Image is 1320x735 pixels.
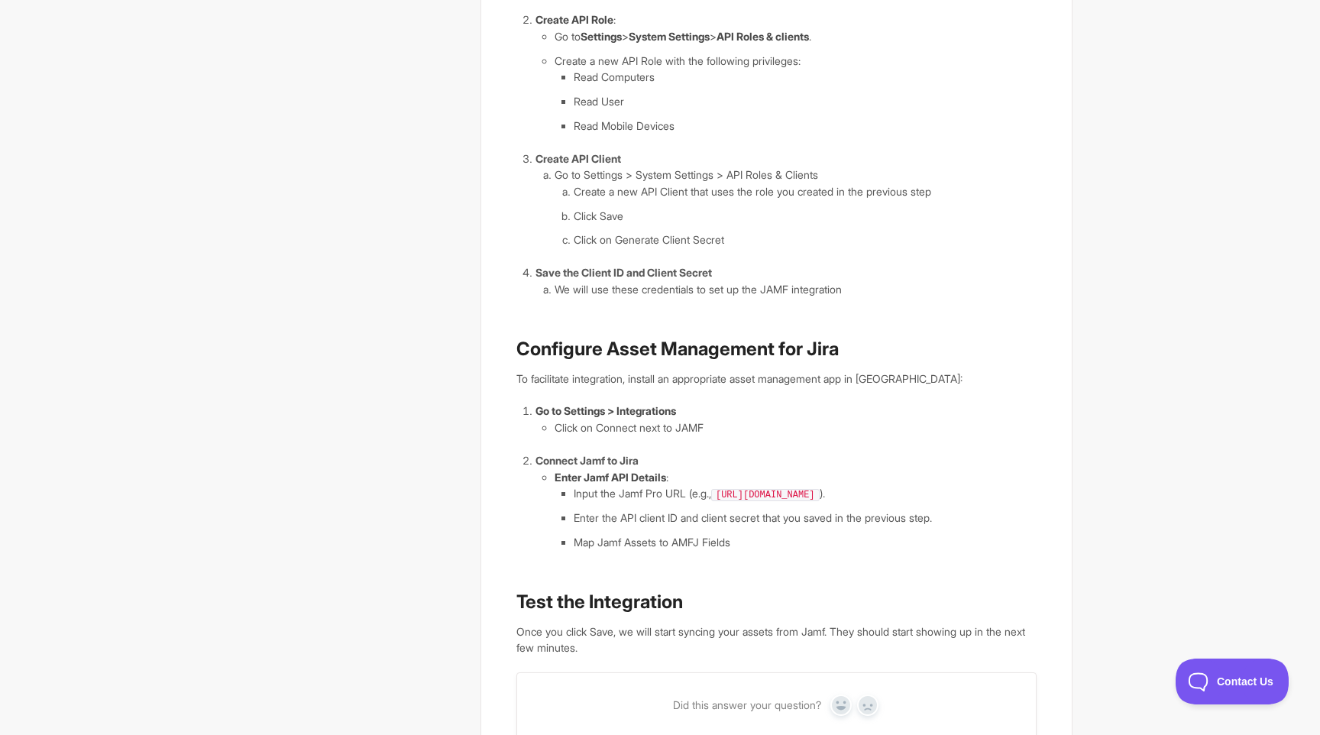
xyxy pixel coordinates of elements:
li: : [555,469,1037,551]
strong: Enter Jamf API Details [555,471,666,484]
iframe: Toggle Customer Support [1176,659,1289,704]
strong: Create API Role [535,13,613,26]
strong: Settings [581,30,622,43]
li: We will use these credentials to set up the JAMF integration [555,281,1037,298]
li: Read User [574,93,1037,110]
b: Create API Client [535,152,621,165]
p: To facilitate integration, install an appropriate asset management app in [GEOGRAPHIC_DATA]: [516,371,1037,387]
li: Go to > > . [555,28,1037,45]
strong: API Roles & clients [717,30,809,43]
li: Read Mobile Devices [574,118,1037,134]
li: Click on Generate Client Secret [574,232,1037,248]
li: Click on Connect next to JAMF [555,419,1037,436]
strong: Go to Settings > Integrations [535,404,676,417]
b: Save the Client ID and Client Secret [535,266,712,279]
li: Go to Settings > System Settings > API Roles & Clients [555,167,1037,248]
h2: Test the Integration [516,590,1037,614]
li: Create a new API Role with the following privileges: [555,53,1037,134]
p: Once you click Save, we will start syncing your assets from Jamf. They should start showing up in... [516,623,1037,656]
h2: Configure Asset Management for Jira [516,337,1037,361]
b: Connect Jamf to Jira [535,454,639,467]
li: Enter the API client ID and client secret that you saved in the previous step. [574,510,1037,526]
strong: System Settings [629,30,710,43]
li: Map Jamf Assets to AMFJ Fields [574,534,1037,551]
li: : [535,11,1037,134]
li: Create a new API Client that uses the role you created in the previous step [574,183,1037,200]
li: Click Save [574,208,1037,225]
code: [URL][DOMAIN_NAME] [711,489,820,501]
li: Input the Jamf Pro URL (e.g., ). [574,485,1037,502]
li: Read Computers [574,69,1037,86]
span: Did this answer your question? [673,698,821,712]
